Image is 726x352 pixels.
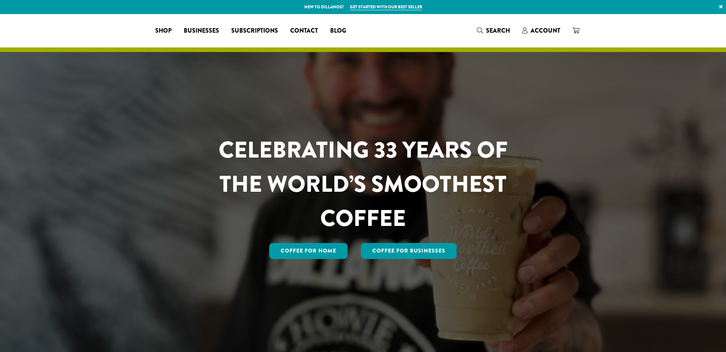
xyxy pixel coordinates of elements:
span: Businesses [184,26,219,36]
a: Coffee for Home [269,243,348,259]
a: Shop [149,25,178,37]
a: Search [471,24,516,37]
a: Coffee For Businesses [361,243,457,259]
span: Subscriptions [231,26,278,36]
span: Contact [290,26,318,36]
h1: CELEBRATING 33 YEARS OF THE WORLD’S SMOOTHEST COFFEE [196,133,530,235]
span: Blog [330,26,346,36]
span: Search [486,26,510,35]
span: Shop [155,26,172,36]
span: Account [531,26,560,35]
a: Get started with our best seller [350,4,422,10]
